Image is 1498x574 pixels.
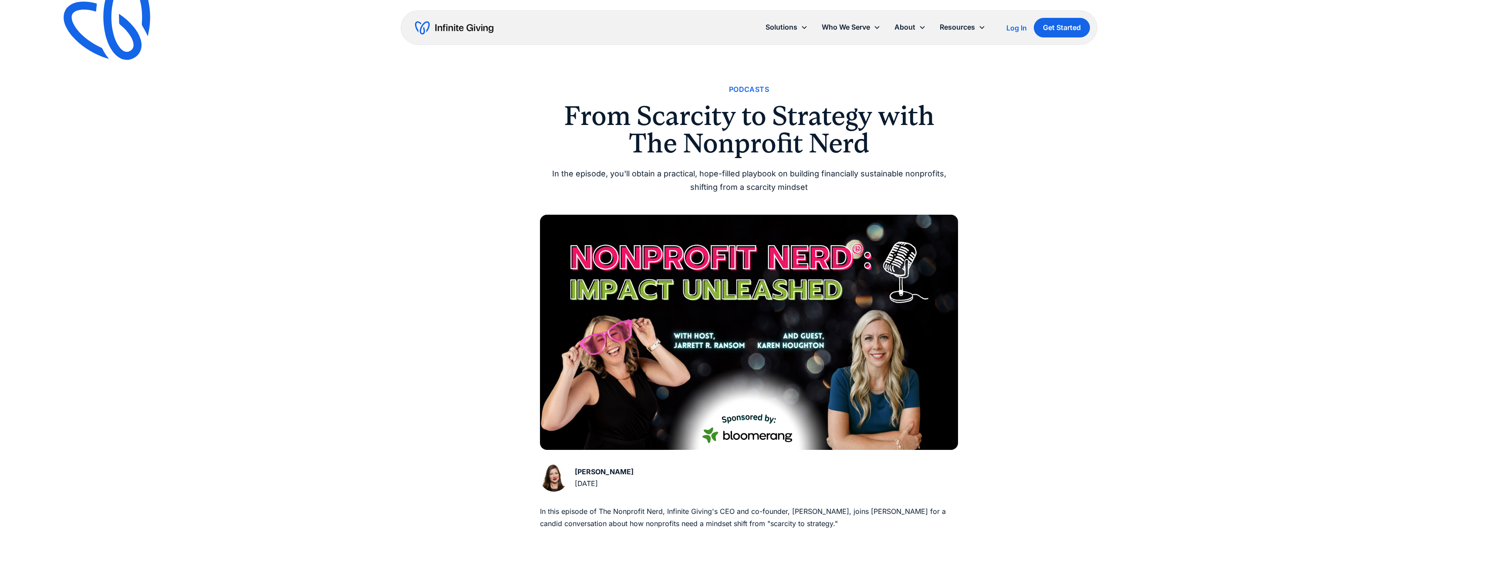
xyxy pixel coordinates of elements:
a: [PERSON_NAME][DATE] [540,464,634,492]
a: home [415,21,493,35]
div: In the episode, you'll obtain a practical, hope-filled playbook on building financially sustainab... [540,167,958,194]
a: Podcasts [729,84,769,95]
div: Resources [933,18,992,37]
div: [DATE] [575,478,634,490]
div: Log In [1006,24,1027,31]
div: Solutions [766,21,797,33]
p: In this episode of The Nonprofit Nerd, Infinite Giving's CEO and co-founder, [PERSON_NAME], joins... [540,506,958,529]
div: About [894,21,915,33]
div: Resources [940,21,975,33]
a: Log In [1006,23,1027,33]
h1: From Scarcity to Strategy with The Nonprofit Nerd [540,102,958,157]
a: Get Started [1034,18,1090,37]
div: [PERSON_NAME] [575,466,634,478]
div: Solutions [759,18,815,37]
p: ‍ [540,534,958,546]
div: Who We Serve [815,18,887,37]
div: Who We Serve [822,21,870,33]
div: About [887,18,933,37]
